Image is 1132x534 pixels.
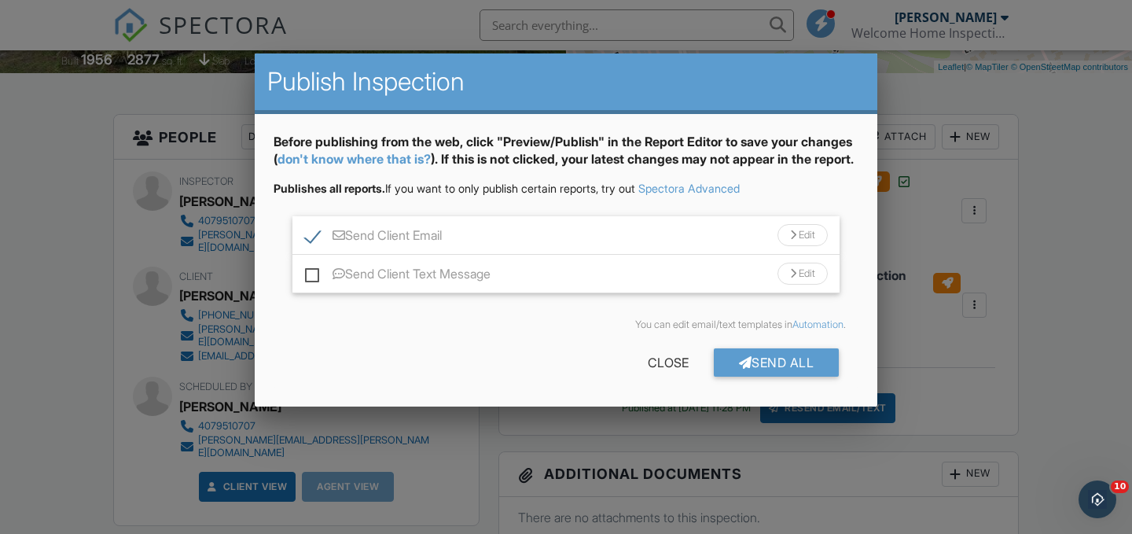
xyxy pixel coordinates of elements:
div: You can edit email/text templates in . [286,319,846,331]
label: Send Client Text Message [305,267,491,286]
div: Close [623,348,714,377]
a: Spectora Advanced [638,182,740,195]
div: Send All [714,348,840,377]
strong: Publishes all reports. [274,182,385,195]
h2: Publish Inspection [267,66,865,98]
div: Before publishing from the web, click "Preview/Publish" in the Report Editor to save your changes... [274,133,858,181]
a: don't know where that is? [277,151,431,167]
iframe: Intercom live chat [1079,481,1116,518]
label: Send Client Email [305,228,442,248]
a: Automation [792,319,843,330]
div: Edit [777,224,828,246]
span: If you want to only publish certain reports, try out [274,182,635,195]
div: Edit [777,263,828,285]
span: 10 [1111,481,1129,493]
